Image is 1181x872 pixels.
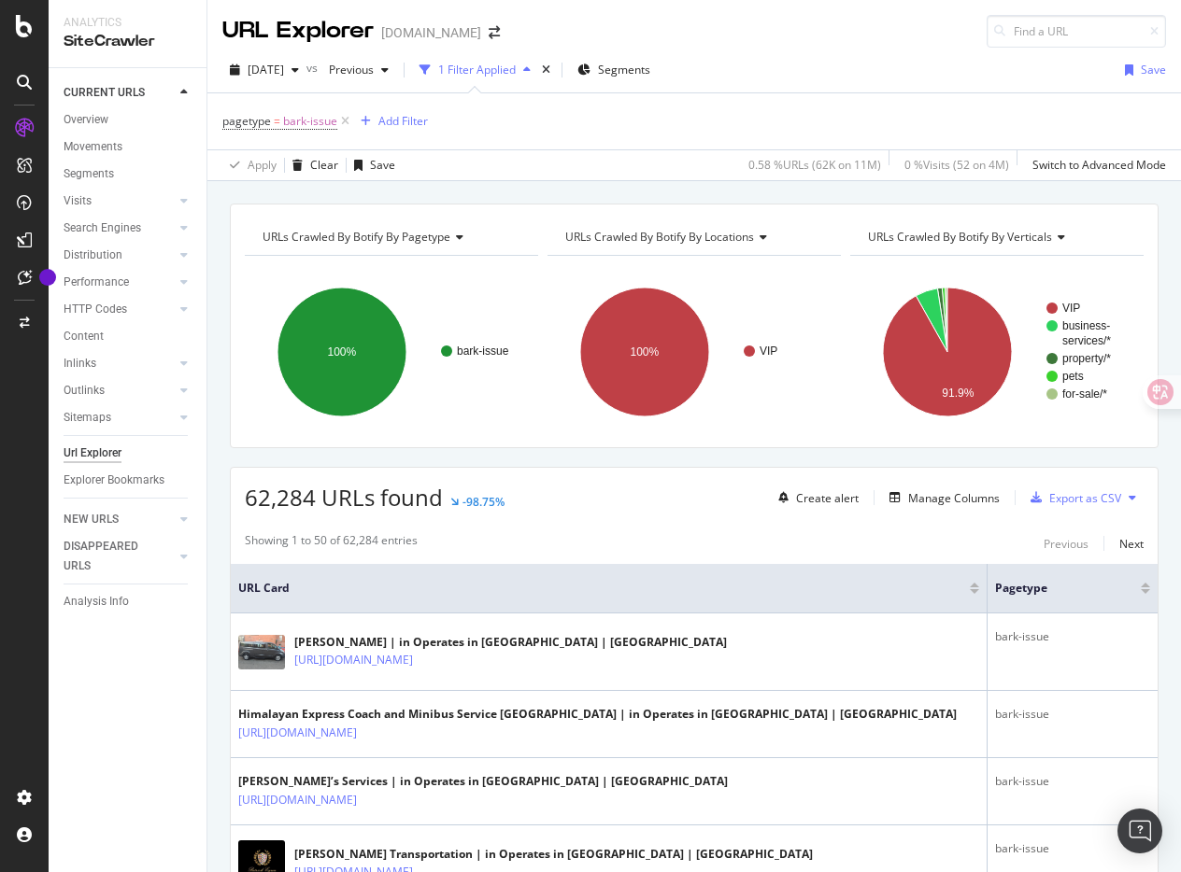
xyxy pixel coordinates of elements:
[64,381,105,401] div: Outlinks
[882,486,1000,509] button: Manage Columns
[328,345,357,359] text: 100%
[222,55,306,85] button: [DATE]
[245,532,418,555] div: Showing 1 to 50 of 62,284 entries
[64,191,92,211] div: Visits
[64,191,175,211] a: Visits
[64,164,193,184] a: Segments
[1044,532,1089,555] button: Previous
[864,222,1127,252] h4: URLs Crawled By Botify By verticals
[64,510,119,529] div: NEW URLS
[538,61,554,79] div: times
[294,846,813,863] div: [PERSON_NAME] Transportation | in Operates in [GEOGRAPHIC_DATA] | [GEOGRAPHIC_DATA]
[64,300,175,319] a: HTTP Codes
[248,62,284,77] span: 2025 Sep. 19th
[565,229,754,245] span: URLs Crawled By Botify By locations
[904,157,1009,173] div: 0 % Visits ( 52 on 4M )
[64,537,175,576] a: DISAPPEARED URLS
[64,510,175,529] a: NEW URLS
[64,83,175,103] a: CURRENT URLS
[64,443,193,463] a: Url Explorer
[64,246,175,265] a: Distribution
[306,60,321,76] span: vs
[1117,809,1162,853] div: Open Intercom Messenger
[64,137,193,157] a: Movements
[489,26,500,39] div: arrow-right-arrow-left
[64,537,158,576] div: DISAPPEARED URLS
[294,634,727,651] div: [PERSON_NAME] | in Operates in [GEOGRAPHIC_DATA] | [GEOGRAPHIC_DATA]
[64,164,114,184] div: Segments
[64,273,175,292] a: Performance
[238,635,285,670] img: main image
[238,773,728,790] div: [PERSON_NAME]’s Services | in Operates in [GEOGRAPHIC_DATA] | [GEOGRAPHIC_DATA]
[259,222,521,252] h4: URLs Crawled By Botify By pagetype
[238,580,965,597] span: URL Card
[64,381,175,401] a: Outlinks
[995,580,1113,597] span: pagetype
[1119,532,1144,555] button: Next
[908,490,1000,506] div: Manage Columns
[64,218,175,238] a: Search Engines
[222,113,271,129] span: pagetype
[64,592,129,612] div: Analysis Info
[868,229,1052,245] span: URLs Crawled By Botify By verticals
[321,55,396,85] button: Previous
[64,31,192,52] div: SiteCrawler
[771,483,859,513] button: Create alert
[570,55,658,85] button: Segments
[64,408,111,428] div: Sitemaps
[381,23,481,42] div: [DOMAIN_NAME]
[283,108,337,134] span: bark-issue
[462,494,505,510] div: -98.75%
[64,246,122,265] div: Distribution
[310,157,338,173] div: Clear
[987,15,1166,48] input: Find a URL
[353,110,428,133] button: Add Filter
[438,62,516,77] div: 1 Filter Applied
[748,157,881,173] div: 0.58 % URLs ( 62K on 11M )
[39,269,56,286] div: Tooltip anchor
[285,150,338,180] button: Clear
[1049,490,1121,506] div: Export as CSV
[64,300,127,319] div: HTTP Codes
[850,271,1144,433] svg: A chart.
[64,83,145,103] div: CURRENT URLS
[64,218,141,238] div: Search Engines
[1023,483,1121,513] button: Export as CSV
[1062,387,1107,401] text: for-sale/*
[1062,370,1084,383] text: pets
[1119,536,1144,552] div: Next
[995,628,1150,645] div: bark-issue
[238,724,357,742] a: [URL][DOMAIN_NAME]
[64,592,193,612] a: Analysis Info
[995,773,1150,790] div: bark-issue
[248,157,277,173] div: Apply
[562,222,824,252] h4: URLs Crawled By Botify By locations
[1062,352,1111,365] text: property/*
[457,345,509,358] text: bark-issue
[64,327,193,346] a: Content
[245,482,443,513] span: 62,284 URLs found
[238,791,357,809] a: [URL][DOMAIN_NAME]
[796,490,859,506] div: Create alert
[548,271,841,433] svg: A chart.
[995,706,1150,723] div: bark-issue
[370,157,395,173] div: Save
[64,110,108,130] div: Overview
[347,150,395,180] button: Save
[222,15,374,47] div: URL Explorer
[64,471,193,490] a: Explorer Bookmarks
[64,15,192,31] div: Analytics
[1044,536,1089,552] div: Previous
[1032,157,1166,173] div: Switch to Advanced Mode
[245,271,538,433] svg: A chart.
[1062,302,1080,315] text: VIP
[238,706,957,723] div: Himalayan Express Coach and Minibus Service [GEOGRAPHIC_DATA] | in Operates in [GEOGRAPHIC_DATA] ...
[64,110,193,130] a: Overview
[294,651,413,669] a: [URL][DOMAIN_NAME]
[64,354,175,373] a: Inlinks
[64,137,122,157] div: Movements
[378,113,428,129] div: Add Filter
[995,840,1150,857] div: bark-issue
